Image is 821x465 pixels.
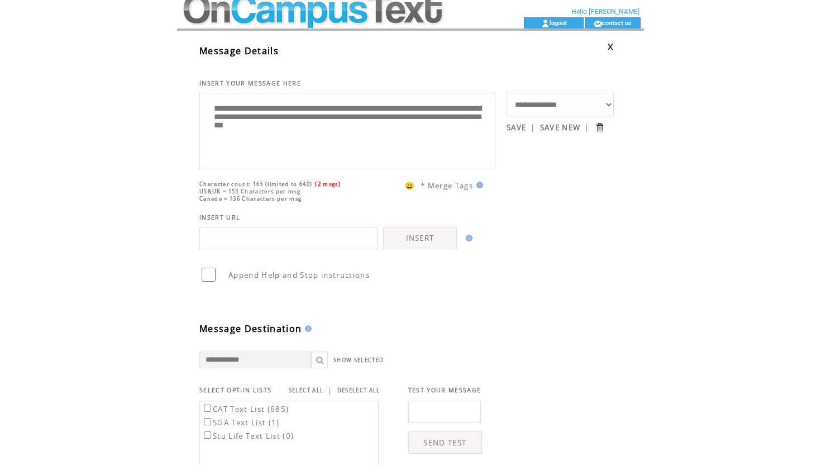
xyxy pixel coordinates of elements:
[199,188,300,195] span: US&UK = 153 Characters per msg
[199,45,279,57] span: Message Details
[531,122,535,132] span: |
[199,79,301,87] span: INSERT YOUR MESSAGE HERE
[199,322,302,335] span: Message Destination
[202,417,280,428] label: SGA Text List (1)
[289,387,323,394] a: SELECT ALL
[408,431,482,454] a: SEND TEST
[462,235,472,241] img: help.gif
[540,122,581,132] a: SAVE NEW
[408,386,481,394] span: TEST YOUR MESSAGE
[383,227,457,249] a: INSERT
[337,387,380,394] a: DESELECT ALL
[585,122,589,132] span: |
[204,431,211,439] input: Stu Life Text List (0)
[228,270,370,280] span: Append Help and Stop instructions
[571,8,639,16] span: Hello [PERSON_NAME]
[202,404,289,414] label: CAT Text List (685)
[473,182,483,188] img: help.gif
[315,181,341,188] span: (2 msgs)
[594,122,605,132] input: Submit
[328,385,332,395] span: |
[204,418,211,425] input: SGA Text List (1)
[421,181,473,191] span: * Merge Tags
[199,213,240,221] span: INSERT URL
[405,181,415,191] span: 😀
[204,405,211,412] input: CAT Text List (685)
[202,431,294,441] label: Stu Life Text List (0)
[507,122,526,132] a: SAVE
[550,19,567,26] a: logout
[333,357,384,364] a: SHOW SELECTED
[199,181,312,188] span: Character count: 163 (limited to 640)
[199,386,271,394] span: SELECT OPT-IN LISTS
[594,19,602,28] img: contact_us_icon.gif
[541,19,550,28] img: account_icon.gif
[302,325,312,332] img: help.gif
[199,195,302,202] span: Canada = 136 Characters per msg
[602,19,632,26] a: contact us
